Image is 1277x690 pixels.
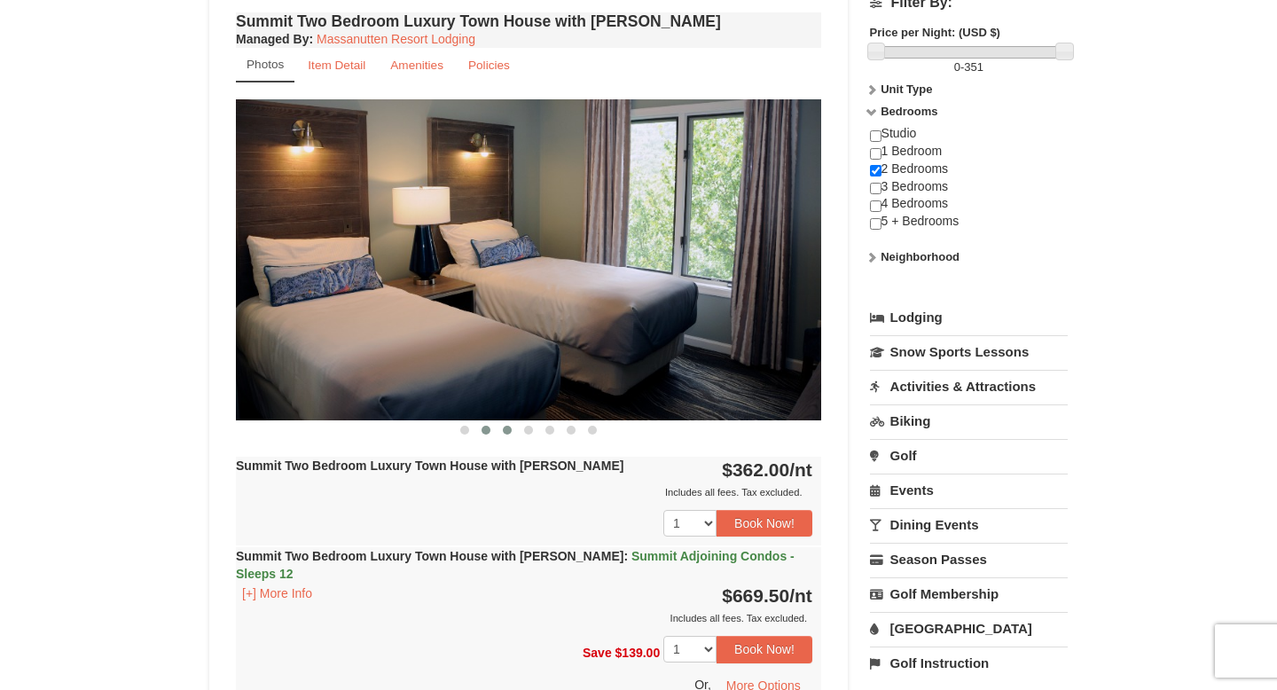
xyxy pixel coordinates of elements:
[236,48,294,82] a: Photos
[870,474,1068,506] a: Events
[870,335,1068,368] a: Snow Sports Lessons
[717,636,812,663] button: Book Now!
[317,32,475,46] a: Massanutten Resort Lodging
[247,58,284,71] small: Photos
[468,59,510,72] small: Policies
[964,60,983,74] span: 351
[615,646,661,660] span: $139.00
[870,125,1068,248] div: Studio 1 Bedroom 2 Bedrooms 3 Bedrooms 4 Bedrooms 5 + Bedrooms
[236,32,309,46] span: Managed By
[722,459,812,480] strong: $362.00
[236,459,623,473] strong: Summit Two Bedroom Luxury Town House with [PERSON_NAME]
[881,82,932,96] strong: Unit Type
[881,250,960,263] strong: Neighborhood
[236,549,795,581] span: Summit Adjoining Condos - Sleeps 12
[308,59,365,72] small: Item Detail
[870,508,1068,541] a: Dining Events
[236,32,313,46] strong: :
[236,12,821,30] h4: Summit Two Bedroom Luxury Town House with [PERSON_NAME]
[870,612,1068,645] a: [GEOGRAPHIC_DATA]
[457,48,521,82] a: Policies
[623,549,628,563] span: :
[954,60,960,74] span: 0
[870,543,1068,576] a: Season Passes
[236,483,812,501] div: Includes all fees. Tax excluded.
[870,439,1068,472] a: Golf
[717,510,812,537] button: Book Now!
[722,585,789,606] span: $669.50
[870,59,1068,76] label: -
[881,105,937,118] strong: Bedrooms
[236,549,795,581] strong: Summit Two Bedroom Luxury Town House with [PERSON_NAME]
[789,459,812,480] span: /nt
[870,647,1068,679] a: Golf Instruction
[390,59,443,72] small: Amenities
[870,26,1000,39] strong: Price per Night: (USD $)
[296,48,377,82] a: Item Detail
[870,302,1068,333] a: Lodging
[789,585,812,606] span: /nt
[379,48,455,82] a: Amenities
[236,609,812,627] div: Includes all fees. Tax excluded.
[236,99,821,419] img: 18876286-203-b82bb466.png
[870,404,1068,437] a: Biking
[870,577,1068,610] a: Golf Membership
[583,646,612,660] span: Save
[870,370,1068,403] a: Activities & Attractions
[236,584,318,603] button: [+] More Info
